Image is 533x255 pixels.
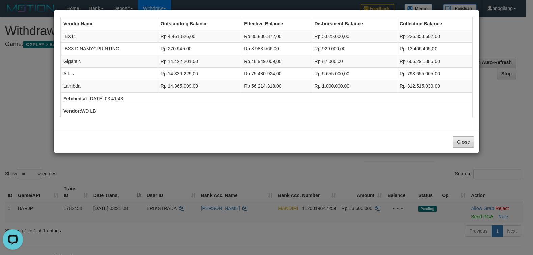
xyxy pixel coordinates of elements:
td: Rp 8.983.966,00 [241,43,312,55]
td: Rp 4.461.626,00 [158,30,241,43]
b: Vendor: [63,108,81,114]
b: Fetched at: [63,96,89,101]
td: Rp 48.949.009,00 [241,55,312,68]
td: Rp 30.830.372,00 [241,30,312,43]
td: Rp 75.480.924,00 [241,68,312,80]
td: Rp 6.655.000,00 [312,68,397,80]
td: Rp 226.353.602,00 [397,30,472,43]
td: Rp 14.365.099,00 [158,80,241,93]
td: Rp 1.000.000,00 [312,80,397,93]
td: Gigantic [61,55,158,68]
button: Close [453,136,474,148]
td: WD LB [61,105,473,117]
th: Collection Balance [397,17,472,30]
td: Rp 929.000,00 [312,43,397,55]
th: Disbursment Balance [312,17,397,30]
td: Rp 14.339.229,00 [158,68,241,80]
td: Lambda [61,80,158,93]
td: [DATE] 03:41:43 [61,93,473,105]
td: IBX11 [61,30,158,43]
td: Rp 13.466.405,00 [397,43,472,55]
th: Outstanding Balance [158,17,241,30]
td: Rp 270.945,00 [158,43,241,55]
td: Rp 87.000,00 [312,55,397,68]
button: Open LiveChat chat widget [3,3,23,23]
th: Effective Balance [241,17,312,30]
td: IBX3 DINAMYCPRINTING [61,43,158,55]
td: Rp 666.291.885,00 [397,55,472,68]
td: Rp 14.422.201,00 [158,55,241,68]
td: Rp 56.214.318,00 [241,80,312,93]
td: Rp 5.025.000,00 [312,30,397,43]
td: Rp 793.655.065,00 [397,68,472,80]
td: Atlas [61,68,158,80]
th: Vendor Name [61,17,158,30]
td: Rp 312.515.039,00 [397,80,472,93]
